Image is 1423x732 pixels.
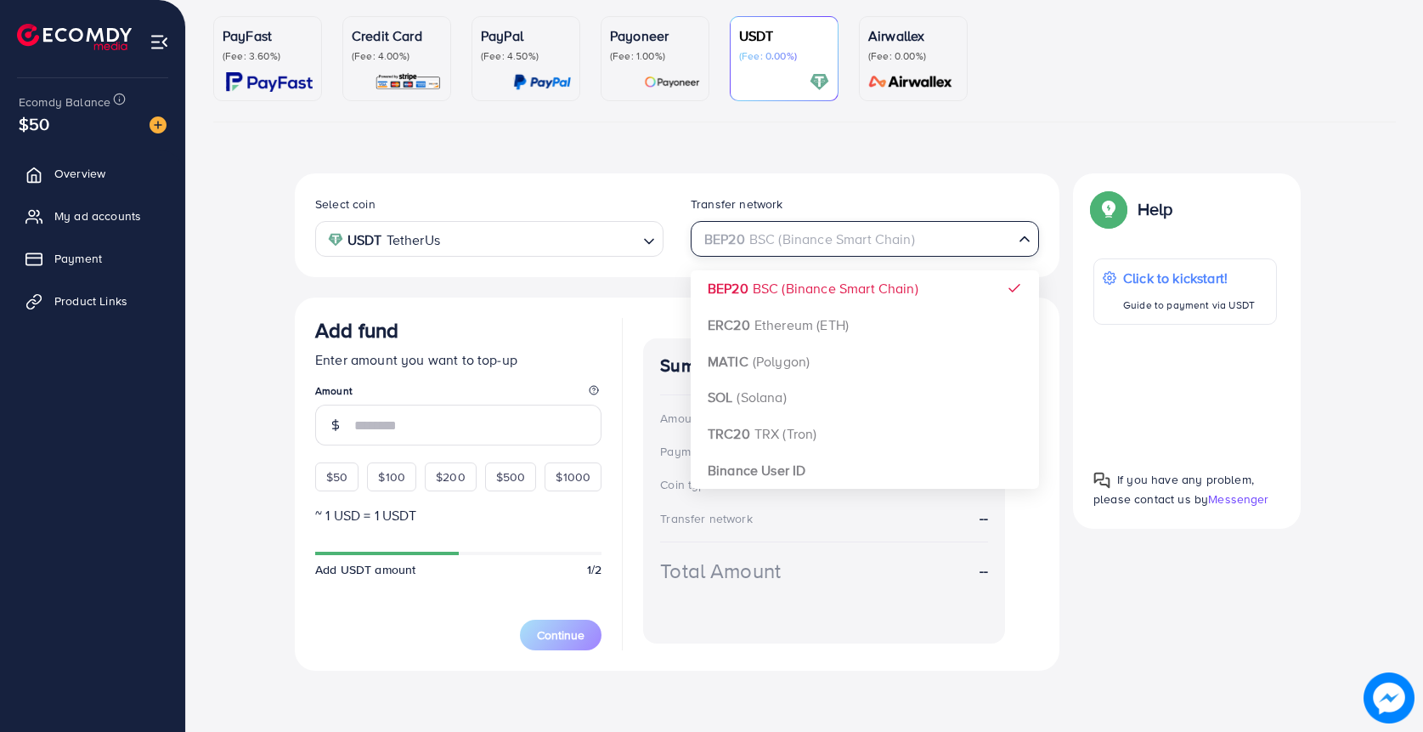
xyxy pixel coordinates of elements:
strong: TRC20 [708,424,750,443]
input: Search for option [445,226,636,253]
span: Continue [537,627,584,644]
div: Amount [660,410,702,427]
img: card [375,72,442,92]
p: Click to kickstart! [1123,268,1255,288]
p: Credit Card [352,26,442,46]
p: (Fee: 0.00%) [739,49,829,63]
img: card [863,72,958,92]
span: (Polygon) [753,352,810,371]
span: $50 [326,468,347,485]
p: (Fee: 4.00%) [352,49,442,63]
img: card [810,72,829,92]
span: Payment [54,250,102,267]
p: (Fee: 1.00%) [610,49,700,63]
span: Add USDT amount [315,561,415,578]
img: Popup guide [1093,472,1110,489]
p: PayPal [481,26,571,46]
span: $50 [19,111,49,136]
h3: Add fund [315,318,398,343]
strong: MATIC [708,352,748,371]
a: Payment [13,241,172,275]
span: Product Links [54,292,127,309]
strong: SOL [708,388,732,406]
span: Ethereum (ETH) [754,315,849,334]
p: (Fee: 4.50%) [481,49,571,63]
span: If you have any problem, please contact us by [1093,471,1254,508]
h4: Summary [660,355,988,377]
p: Guide to payment via USDT [1123,295,1255,315]
span: TRX (Tron) [754,424,817,443]
span: Messenger [1208,491,1268,508]
span: Overview [54,165,105,182]
strong: -- [980,508,988,527]
img: Popup guide [1093,194,1124,224]
span: TetherUs [387,228,440,253]
img: card [226,72,313,92]
label: Select coin [315,196,376,213]
div: Search for option [691,221,1039,256]
label: Transfer network [691,196,783,213]
strong: ERC20 [708,315,750,334]
p: Payoneer [610,26,700,46]
span: 1/2 [587,561,601,578]
legend: Amount [315,383,601,405]
span: $500 [496,468,526,485]
p: Enter amount you want to top-up [315,349,601,370]
input: Search for option [698,226,1012,253]
div: Transfer network [660,510,753,527]
img: menu [150,32,169,52]
p: USDT [739,26,829,46]
strong: Binance User ID [708,461,805,479]
img: image [1364,672,1415,723]
a: Overview [13,156,172,190]
div: Search for option [315,221,664,256]
p: Help [1138,199,1173,219]
div: Coin type [660,476,712,493]
span: $100 [378,468,405,485]
img: card [513,72,571,92]
p: (Fee: 0.00%) [868,49,958,63]
div: Payment Method [660,443,752,460]
p: (Fee: 3.60%) [223,49,313,63]
p: ~ 1 USD = 1 USDT [315,505,601,525]
img: coin [328,232,343,247]
strong: USDT [347,228,382,253]
span: $1000 [556,468,590,485]
strong: BEP20 [708,279,748,298]
img: image [150,116,167,133]
img: card [644,72,700,92]
div: Total Amount [660,556,781,586]
span: (Solana) [737,388,786,406]
button: Continue [520,620,601,650]
p: PayFast [223,26,313,46]
a: Product Links [13,284,172,318]
strong: -- [980,561,988,581]
span: BSC (Binance Smart Chain) [753,279,918,298]
a: My ad accounts [13,199,172,233]
span: $200 [436,468,466,485]
img: logo [17,24,132,50]
p: Airwallex [868,26,958,46]
span: My ad accounts [54,207,141,224]
span: Ecomdy Balance [19,94,110,111]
